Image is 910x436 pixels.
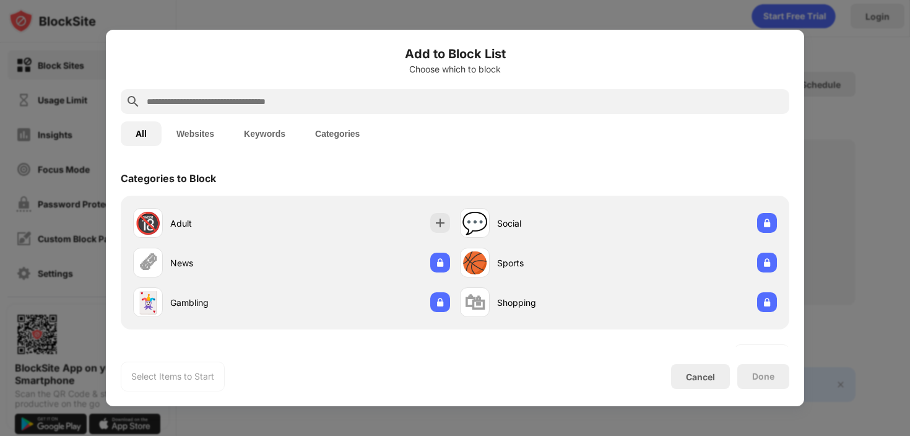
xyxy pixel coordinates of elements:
[464,290,485,315] div: 🛍
[752,372,774,381] div: Done
[121,121,162,146] button: All
[300,121,375,146] button: Categories
[462,250,488,276] div: 🏀
[170,217,292,230] div: Adult
[497,256,618,269] div: Sports
[497,217,618,230] div: Social
[126,94,141,109] img: search.svg
[170,256,292,269] div: News
[162,121,229,146] button: Websites
[686,372,715,382] div: Cancel
[137,250,158,276] div: 🗞
[135,290,161,315] div: 🃏
[121,64,789,74] div: Choose which to block
[462,211,488,236] div: 💬
[131,370,214,383] div: Select Items to Start
[121,45,789,63] h6: Add to Block List
[170,296,292,309] div: Gambling
[497,296,618,309] div: Shopping
[229,121,300,146] button: Keywords
[121,172,216,185] div: Categories to Block
[135,211,161,236] div: 🔞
